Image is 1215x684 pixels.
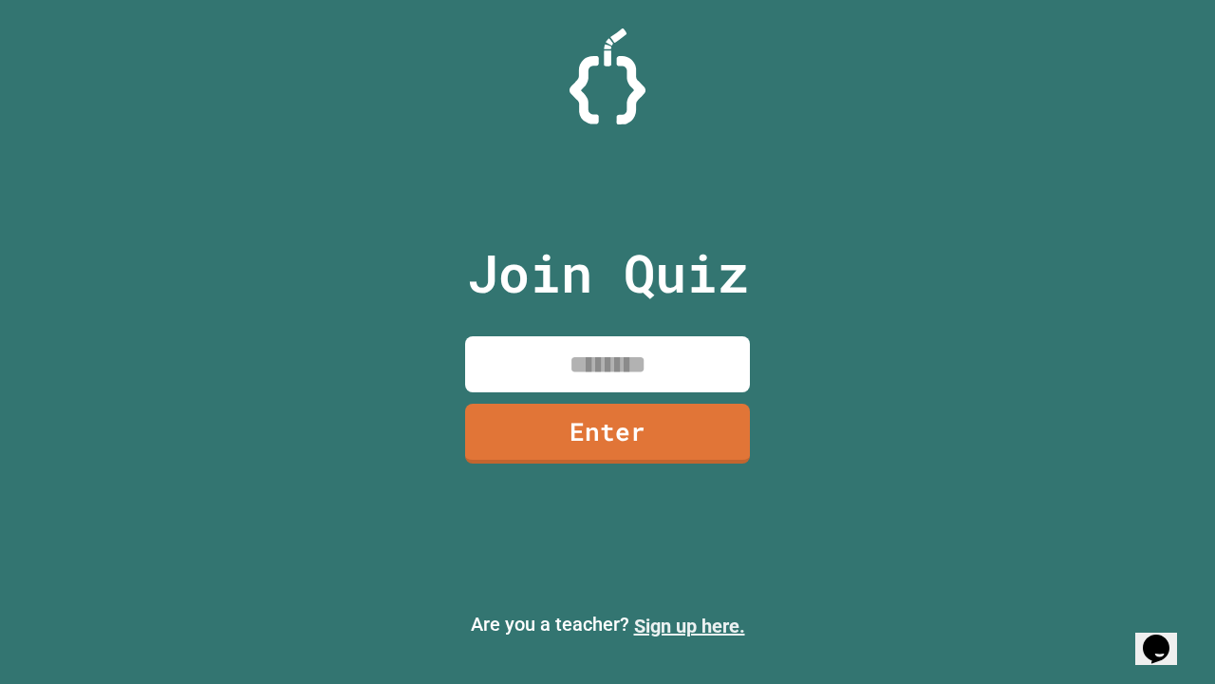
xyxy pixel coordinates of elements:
a: Enter [465,404,750,464]
p: Join Quiz [467,234,749,313]
img: Logo.svg [570,28,645,124]
a: Sign up here. [634,615,745,637]
p: Are you a teacher? [15,610,1200,640]
iframe: chat widget [1135,608,1196,665]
